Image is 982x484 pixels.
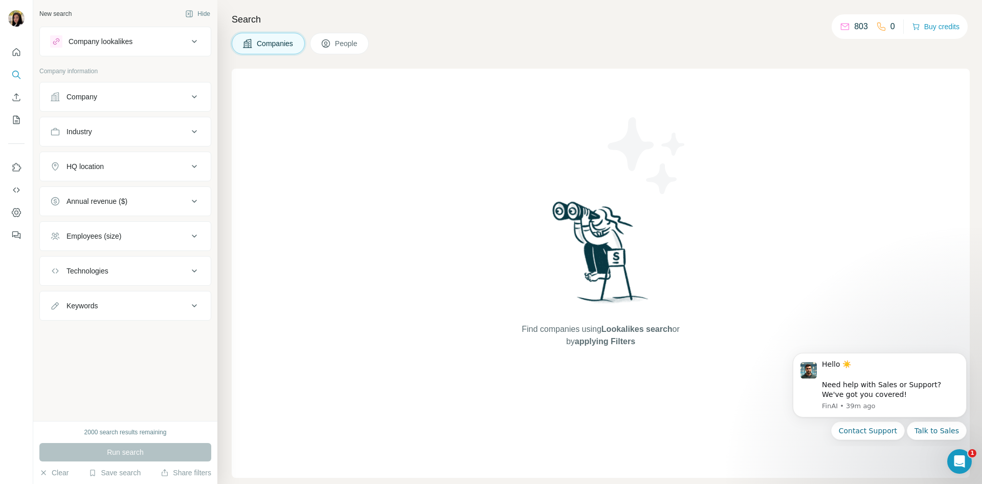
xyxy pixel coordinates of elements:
div: Keywords [66,301,98,311]
div: Annual revenue ($) [66,196,127,206]
div: Industry [66,127,92,137]
span: Lookalikes search [601,325,673,333]
p: Company information [39,67,211,76]
button: Use Surfe API [8,181,25,199]
button: Use Surfe on LinkedIn [8,158,25,177]
button: Dashboard [8,203,25,222]
div: HQ location [66,161,104,172]
div: Technologies [66,266,108,276]
div: 2000 search results remaining [84,428,167,437]
button: Technologies [40,259,211,283]
button: Hide [178,6,217,22]
span: 1 [968,449,976,457]
button: Search [8,66,25,84]
span: Find companies using or by [519,323,682,348]
button: Clear [39,468,69,478]
div: New search [39,9,72,18]
div: Company lookalikes [69,36,132,47]
button: Feedback [8,226,25,244]
button: Quick start [8,43,25,61]
button: Annual revenue ($) [40,189,211,214]
img: Avatar [8,10,25,27]
span: applying Filters [575,337,635,346]
button: Buy credits [912,19,959,34]
button: Employees (size) [40,224,211,248]
h4: Search [232,12,970,27]
button: Industry [40,119,211,144]
button: Company [40,85,211,109]
div: Company [66,92,97,102]
img: Surfe Illustration - Woman searching with binoculars [548,199,654,313]
iframe: Intercom live chat [947,449,972,474]
div: Employees (size) [66,231,121,241]
button: Enrich CSV [8,88,25,107]
button: My lists [8,111,25,129]
p: 0 [890,20,895,33]
button: Keywords [40,293,211,318]
span: Companies [257,38,294,49]
button: Share filters [161,468,211,478]
button: Company lookalikes [40,29,211,54]
button: Save search [88,468,141,478]
span: People [335,38,359,49]
img: Surfe Illustration - Stars [601,110,693,202]
button: HQ location [40,154,211,179]
p: 803 [854,20,868,33]
iframe: Intercom notifications message [777,344,982,446]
